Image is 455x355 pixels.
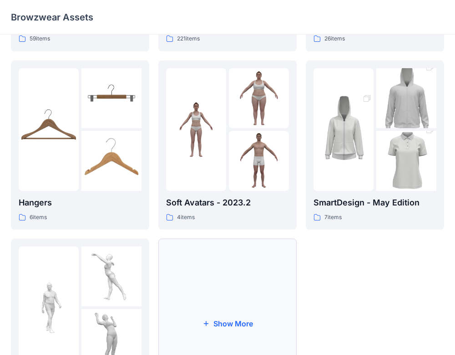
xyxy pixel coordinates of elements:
a: folder 1folder 2folder 3Hangers6items [11,60,149,230]
p: Browzwear Assets [11,11,93,24]
a: folder 1folder 2folder 3SmartDesign - May Edition7items [306,60,444,230]
a: folder 1folder 2folder 3Soft Avatars - 2023.24items [158,60,297,230]
img: folder 3 [81,131,142,191]
img: folder 2 [81,68,142,128]
p: 6 items [30,213,47,222]
p: 4 items [177,213,195,222]
img: folder 1 [19,100,79,160]
img: folder 3 [229,131,289,191]
img: folder 1 [166,100,226,160]
p: Hangers [19,196,142,209]
img: folder 2 [81,246,142,306]
img: folder 2 [376,53,436,143]
p: 26 items [324,34,345,44]
p: 221 items [177,34,200,44]
img: folder 1 [313,85,374,175]
img: folder 2 [229,68,289,128]
img: folder 3 [376,116,436,206]
p: 7 items [324,213,342,222]
p: SmartDesign - May Edition [313,196,436,209]
img: folder 1 [19,278,79,338]
p: 59 items [30,34,50,44]
p: Soft Avatars - 2023.2 [166,196,289,209]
